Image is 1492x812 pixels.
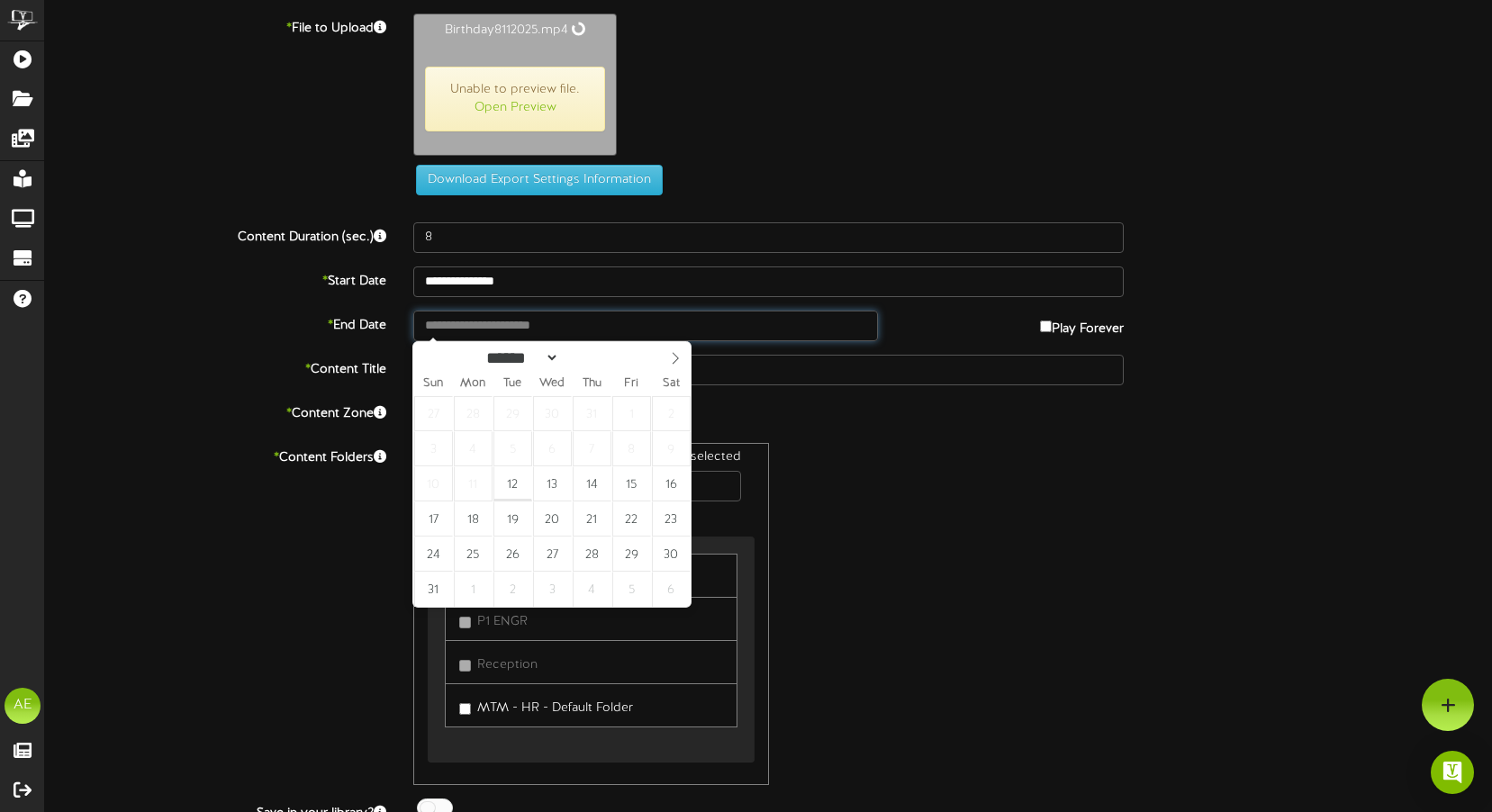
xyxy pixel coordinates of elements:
[573,572,611,607] span: September 4, 2025
[533,431,572,466] span: August 6, 2025
[32,311,400,335] label: End Date
[652,572,691,607] span: September 6, 2025
[477,615,528,628] span: P1 ENGR
[32,443,400,467] label: Content Folders
[533,396,572,431] span: July 30, 2025
[493,378,532,390] span: Tue
[1040,320,1052,332] input: Play Forever
[414,501,453,537] span: August 17, 2025
[573,396,611,431] span: July 31, 2025
[414,466,453,501] span: August 10, 2025
[454,431,493,466] span: August 4, 2025
[611,378,651,390] span: Fri
[416,165,663,195] button: Download Export Settings Information
[414,431,453,466] span: August 3, 2025
[32,222,400,247] label: Content Duration (sec.)
[32,14,400,38] label: File to Upload
[559,348,624,367] input: Year
[32,266,400,291] label: Start Date
[533,572,572,607] span: September 3, 2025
[533,501,572,537] span: August 20, 2025
[453,378,493,390] span: Mon
[425,67,605,131] span: Unable to preview file.
[1431,751,1474,794] div: Open Intercom Messenger
[493,537,532,572] span: August 26, 2025
[572,378,611,390] span: Thu
[532,378,572,390] span: Wed
[414,396,453,431] span: July 27, 2025
[459,693,633,717] label: MTM - HR - Default Folder
[573,501,611,537] span: August 21, 2025
[612,501,651,537] span: August 22, 2025
[493,572,532,607] span: September 2, 2025
[454,396,493,431] span: July 28, 2025
[652,466,691,501] span: August 16, 2025
[32,399,400,423] label: Content Zone
[652,501,691,537] span: August 23, 2025
[493,431,532,466] span: August 5, 2025
[459,660,471,672] input: Reception
[612,572,651,607] span: September 5, 2025
[652,396,691,431] span: August 2, 2025
[652,431,691,466] span: August 9, 2025
[454,537,493,572] span: August 25, 2025
[1040,311,1124,338] label: Play Forever
[533,537,572,572] span: August 27, 2025
[407,173,663,186] a: Download Export Settings Information
[413,378,453,390] span: Sun
[459,703,471,715] input: MTM - HR - Default Folder
[475,101,556,114] a: Open Preview
[573,431,611,466] span: August 7, 2025
[573,537,611,572] span: August 28, 2025
[651,378,691,390] span: Sat
[493,396,532,431] span: July 29, 2025
[493,501,532,537] span: August 19, 2025
[493,466,532,501] span: August 12, 2025
[5,688,41,724] div: AE
[454,466,493,501] span: August 11, 2025
[612,431,651,466] span: August 8, 2025
[652,537,691,572] span: August 30, 2025
[612,537,651,572] span: August 29, 2025
[413,355,1124,385] input: Title of this Content
[414,537,453,572] span: August 24, 2025
[477,658,538,672] span: Reception
[32,355,400,379] label: Content Title
[573,466,611,501] span: August 14, 2025
[533,466,572,501] span: August 13, 2025
[612,466,651,501] span: August 15, 2025
[454,572,493,607] span: September 1, 2025
[414,572,453,607] span: August 31, 2025
[454,501,493,537] span: August 18, 2025
[459,617,471,628] input: P1 ENGR
[612,396,651,431] span: August 1, 2025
